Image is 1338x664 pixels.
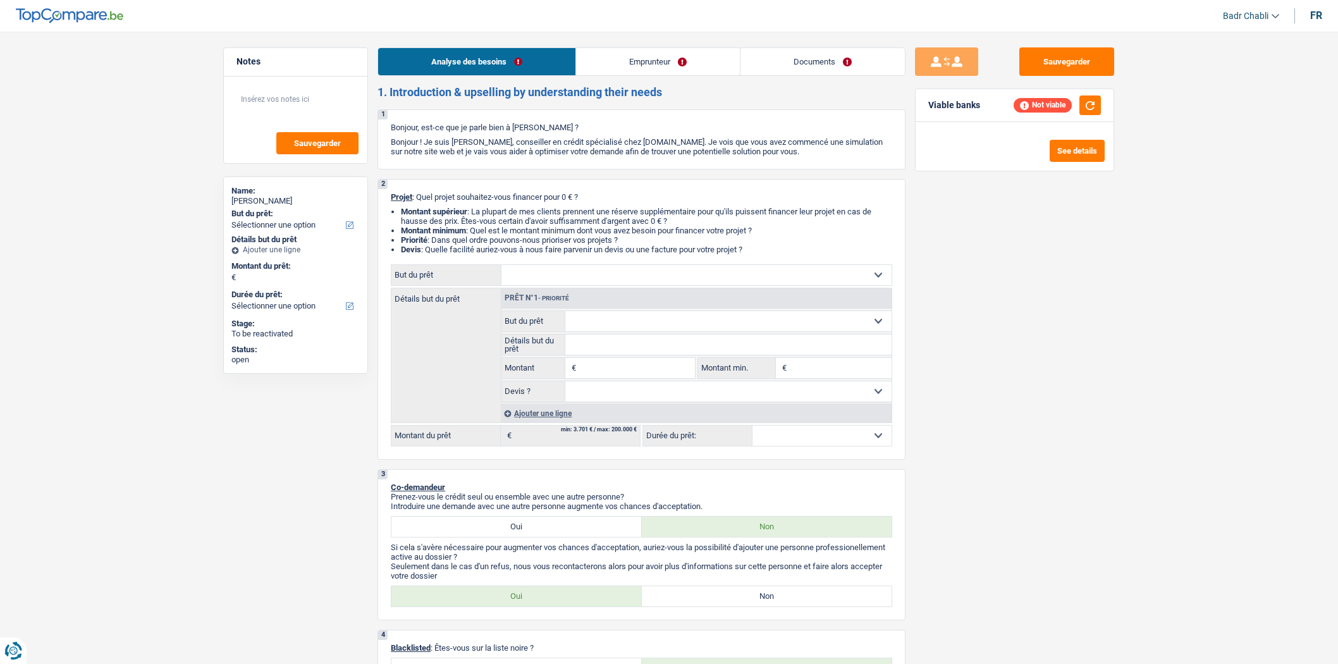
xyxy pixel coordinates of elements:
p: : Êtes-vous sur la liste noire ? [391,643,892,653]
label: Non [642,517,892,537]
p: Introduire une demande avec une autre personne augmente vos chances d'acceptation. [391,501,892,511]
span: Co-demandeur [391,483,445,492]
li: : Quelle facilité auriez-vous à nous faire parvenir un devis ou une facture pour votre projet ? [401,245,892,254]
label: Oui [391,517,642,537]
label: Montant du prêt [391,426,501,446]
span: Projet [391,192,412,202]
div: Name: [231,186,360,196]
span: - Priorité [538,295,569,302]
li: : Dans quel ordre pouvons-nous prioriser vos projets ? [401,235,892,245]
label: But du prêt [501,311,565,331]
p: Seulement dans le cas d'un refus, nous vous recontacterons alors pour avoir plus d'informations s... [391,562,892,581]
button: See details [1050,140,1105,162]
div: fr [1310,9,1322,22]
strong: Montant supérieur [401,207,467,216]
strong: Montant minimum [401,226,466,235]
button: Sauvegarder [276,132,359,154]
label: Non [642,586,892,606]
p: Prenez-vous le crédit seul ou ensemble avec une autre personne? [391,492,892,501]
label: Détails but du prêt [501,335,565,355]
div: Viable banks [928,100,980,111]
div: 3 [378,470,388,479]
div: Détails but du prêt [231,235,360,245]
label: Montant min. [698,358,775,378]
a: Badr Chabli [1213,6,1279,27]
label: Montant [501,358,565,378]
span: € [501,426,515,446]
span: Devis [401,245,421,254]
p: : Quel projet souhaitez-vous financer pour 0 € ? [391,192,892,202]
a: Emprunteur [576,48,740,75]
label: Durée du prêt: [231,290,357,300]
label: But du prêt [391,265,501,285]
li: : Quel est le montant minimum dont vous avez besoin pour financer votre projet ? [401,226,892,235]
div: To be reactivated [231,329,360,339]
div: 1 [378,110,388,120]
div: Not viable [1014,98,1072,112]
span: € [776,358,790,378]
div: Stage: [231,319,360,329]
p: Si cela s'avère nécessaire pour augmenter vos chances d'acceptation, auriez-vous la possibilité d... [391,543,892,562]
span: Blacklisted [391,643,431,653]
label: Détails but du prêt [391,288,501,303]
a: Documents [740,48,905,75]
label: Durée du prêt: [643,426,752,446]
h2: 1. Introduction & upselling by understanding their needs [377,85,905,99]
p: Bonjour ! Je suis [PERSON_NAME], conseiller en crédit spécialisé chez [DOMAIN_NAME]. Je vois que ... [391,137,892,156]
img: TopCompare Logo [16,8,123,23]
div: open [231,355,360,365]
span: € [231,273,236,283]
div: Ajouter une ligne [501,404,892,422]
div: Ajouter une ligne [231,245,360,254]
div: min: 3.701 € / max: 200.000 € [561,427,637,433]
a: Analyse des besoins [378,48,575,75]
strong: Priorité [401,235,427,245]
span: Sauvegarder [294,139,341,147]
label: Devis ? [501,381,565,402]
div: 2 [378,180,388,189]
span: € [565,358,579,378]
p: Bonjour, est-ce que je parle bien à [PERSON_NAME] ? [391,123,892,132]
span: Badr Chabli [1223,11,1268,22]
label: But du prêt: [231,209,357,219]
div: Prêt n°1 [501,294,572,302]
div: Status: [231,345,360,355]
h5: Notes [236,56,355,67]
label: Montant du prêt: [231,261,357,271]
label: Oui [391,586,642,606]
button: Sauvegarder [1019,47,1114,76]
li: : La plupart de mes clients prennent une réserve supplémentaire pour qu'ils puissent financer leu... [401,207,892,226]
div: 4 [378,630,388,640]
div: [PERSON_NAME] [231,196,360,206]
